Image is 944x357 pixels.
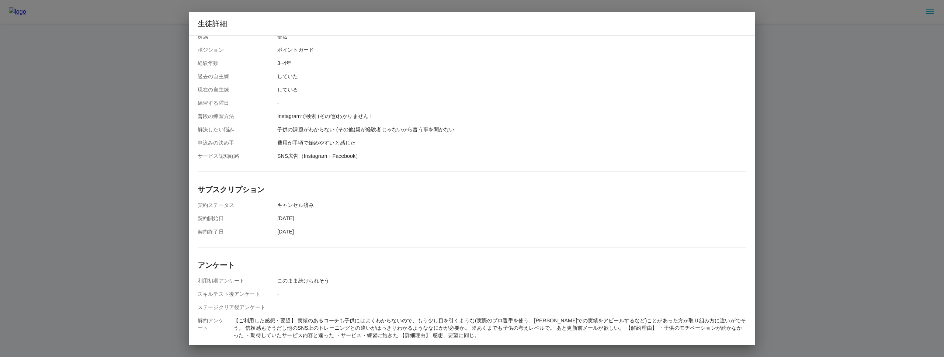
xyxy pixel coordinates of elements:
[277,139,355,146] p: 費用が手頃で始めやすいと感じた
[198,152,271,160] p: サービス認知経路
[277,86,298,93] p: している
[198,228,271,235] p: 契約終了日
[233,317,746,339] p: 【ご利用した感想・要望】 実績のあるコーチも子供にはよくわからないので、もう少し目を引くような(実際のプロ選手を使う、[PERSON_NAME]での実績をアピールするなど)ことがあった方が取り組...
[198,201,271,209] p: 契約ステータス
[277,290,279,298] p: -
[198,86,271,93] p: 現在の自主練
[277,59,291,67] p: 3~4年
[198,277,271,284] p: 利用初期アンケート
[198,290,271,298] p: スキルテスト後アンケート
[277,277,330,284] p: このまま続けられそう
[198,46,271,53] p: ポジション
[198,126,271,133] p: 解決したい悩み
[277,126,455,133] p: 子供の課題がわからない (その他)親が経験者じゃないから言う事を聞かない
[198,259,746,271] h6: アンケート
[198,215,271,222] p: 契約開始日
[277,33,288,40] p: 部活
[198,99,271,107] p: 練習する曜日
[198,139,271,146] p: 申込みの決め手
[277,73,298,80] p: していた
[189,12,755,35] h2: 生徒詳細
[277,228,294,235] p: [DATE]
[277,99,279,107] p: -
[198,304,271,311] p: ステージクリア後アンケート
[198,73,271,80] p: 過去の自主練
[277,46,314,53] p: ポイントガード
[198,33,271,40] p: 所属
[198,317,228,339] p: 解約アンケート
[198,184,746,195] h6: サブスクリプション
[277,112,374,120] p: Instagramで検索 (その他)わかりません！
[277,201,314,209] p: キャンセル済み
[277,215,294,222] p: [DATE]
[198,112,271,120] p: 普段の練習方法
[198,59,271,67] p: 経験年数
[277,152,361,160] p: SNS広告（Instagram・Facebook）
